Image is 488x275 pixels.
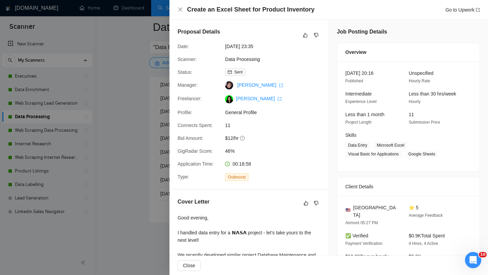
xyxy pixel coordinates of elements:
[178,198,209,206] h5: Cover Letter
[409,112,414,117] span: 11
[178,148,213,154] span: GigRadar Score:
[409,233,445,238] span: $0.9K Total Spent
[409,205,419,210] span: ⭐ 5
[314,200,319,206] span: dislike
[278,97,282,101] span: export
[178,7,183,13] button: Close
[345,241,382,246] span: Payment Verification
[225,173,248,181] span: Outbound
[409,254,421,259] span: $0.9K
[445,7,480,13] a: Go to Upworkexport
[304,200,308,206] span: like
[225,147,327,155] span: 46%
[178,28,220,36] h5: Proposal Details
[178,57,197,62] span: Scanner:
[345,254,389,267] span: $10.00/hr avg hourly rate paid
[409,91,456,97] span: Less than 30 hrs/week
[225,43,327,50] span: [DATE] 23:35
[345,48,366,56] span: Overview
[353,204,398,219] span: [GEOGRAPHIC_DATA]
[178,69,192,75] span: Status:
[465,252,481,268] iframe: Intercom live chat
[312,199,320,207] button: dislike
[225,122,327,129] span: 11
[374,142,407,149] span: Microsoft Excel
[178,161,214,167] span: Application Time:
[314,33,319,38] span: dislike
[178,44,189,49] span: Date:
[345,99,377,104] span: Experience Level
[346,208,350,212] img: 🇺🇸
[409,79,430,83] span: Hourly Rate
[345,142,370,149] span: Data Entry
[409,70,433,76] span: Unspecified
[345,70,373,76] span: [DATE] 20:16
[225,162,230,166] span: clock-circle
[187,5,314,14] h4: Create an Excel Sheet for Product Inventory
[409,99,421,104] span: Hourly
[178,82,198,88] span: Manager:
[240,135,245,141] span: question-circle
[479,252,487,257] span: 10
[406,150,438,158] span: Google Sheets
[337,28,387,36] h5: Job Posting Details
[178,110,192,115] span: Profile:
[345,177,471,196] div: Client Details
[345,150,402,158] span: Visual Basic for Applications
[345,132,357,138] span: Skills
[345,79,363,83] span: Published
[302,199,310,207] button: like
[237,82,283,88] a: [PERSON_NAME] export
[301,31,309,39] button: like
[183,262,195,269] span: Close
[345,91,372,97] span: Intermediate
[225,134,327,142] span: $12/hr
[234,70,243,75] span: Sent
[225,56,327,63] span: Data Processing
[236,96,282,101] a: [PERSON_NAME] export
[345,120,371,125] span: Project Length
[312,31,320,39] button: dislike
[225,109,327,116] span: General Profile
[232,161,251,167] span: 00:18:58
[345,112,384,117] span: Less than 1 month
[178,135,203,141] span: Bid Amount:
[476,8,480,12] span: export
[345,220,378,225] span: Airmont 05:27 PM
[409,120,440,125] span: Submission Price
[409,241,438,246] span: 4 Hires, 4 Active
[409,213,443,218] span: Average Feedback
[178,7,183,12] span: close
[178,123,213,128] span: Connects Spent:
[178,174,189,179] span: Type:
[303,33,308,38] span: like
[279,83,283,87] span: export
[225,95,233,103] img: c1goVuP_CWJl2YRc4NUJek8H-qrzILrYI06Y4UPcPuP5RvAGnc1CI6AQhfAW2sQ7Vf
[228,70,232,74] span: mail
[178,96,202,101] span: Freelancer:
[345,233,368,238] span: ✅ Verified
[178,260,201,271] button: Close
